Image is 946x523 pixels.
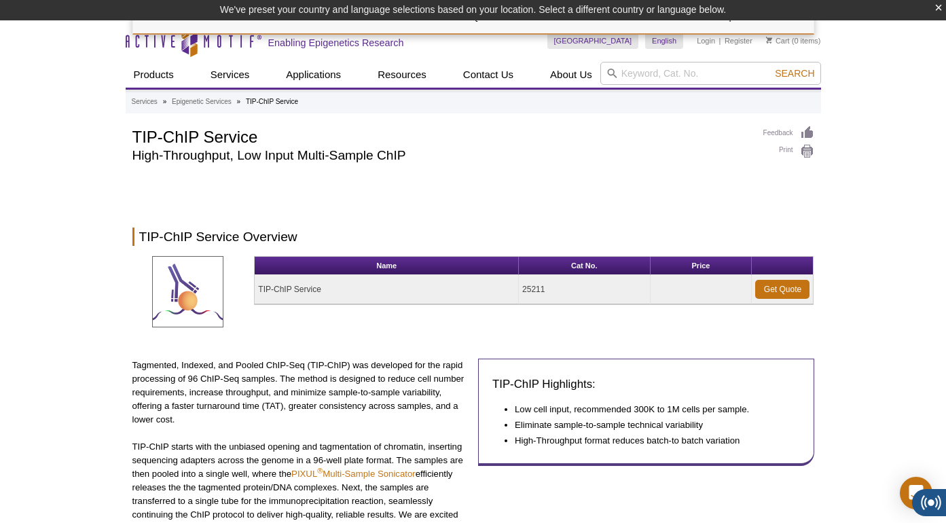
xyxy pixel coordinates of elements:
[268,37,404,49] h2: Enabling Epigenetics Research
[725,36,752,46] a: Register
[766,36,790,46] a: Cart
[255,275,519,304] td: TIP-ChIP Service
[515,418,786,432] li: Eliminate sample-to-sample technical variability
[492,376,800,393] h3: TIP-ChIP Highlights:
[900,477,932,509] div: Open Intercom Messenger
[132,149,750,162] h2: High-Throughput, Low Input Multi-Sample ChIP
[542,62,600,88] a: About Us
[515,403,786,416] li: Low cell input, recommended 300K to 1M cells per sample.
[369,62,435,88] a: Resources
[519,257,650,275] th: Cat No.
[719,33,721,49] li: |
[763,126,814,141] a: Feedback
[600,62,821,85] input: Keyword, Cat. No.
[519,275,650,304] td: 25211
[766,37,772,43] img: Your Cart
[163,98,167,105] li: »
[455,62,522,88] a: Contact Us
[547,33,639,49] a: [GEOGRAPHIC_DATA]
[237,98,241,105] li: »
[697,36,715,46] a: Login
[172,96,232,108] a: Epigenetic Services
[755,280,809,299] a: Get Quote
[132,359,469,427] p: Tagmented, Indexed, and Pooled ChIP-Seq (TIP-ChIP) was developed for the rapid processing of 96 C...
[645,33,683,49] a: English
[278,62,349,88] a: Applications
[291,469,416,479] a: PIXUL®Multi-Sample Sonicator
[132,96,158,108] a: Services
[317,467,323,475] sup: ®
[255,257,519,275] th: Name
[152,256,223,327] img: TIP-ChIP Service
[246,98,298,105] li: TIP-ChIP Service
[126,62,182,88] a: Products
[651,257,752,275] th: Price
[775,68,814,79] span: Search
[132,228,814,246] h2: TIP-ChIP Service Overview
[202,62,258,88] a: Services
[132,126,750,146] h1: TIP-ChIP Service
[766,33,821,49] li: (0 items)
[763,144,814,159] a: Print
[771,67,818,79] button: Search
[515,434,786,448] li: High-Throughput format reduces batch-to batch variation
